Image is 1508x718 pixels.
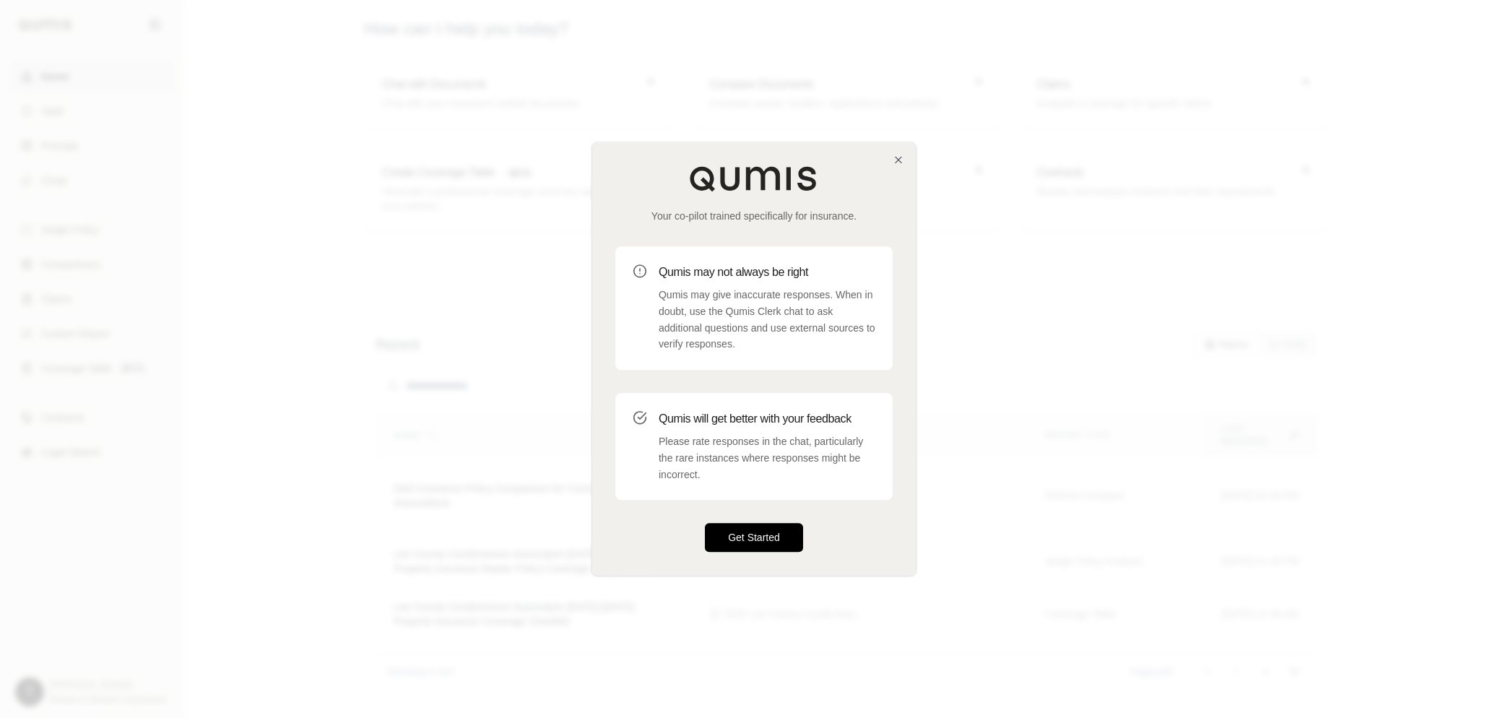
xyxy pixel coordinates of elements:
[659,433,875,483] p: Please rate responses in the chat, particularly the rare instances where responses might be incor...
[615,209,893,223] p: Your co-pilot trained specifically for insurance.
[705,524,803,553] button: Get Started
[659,264,875,281] h3: Qumis may not always be right
[689,165,819,191] img: Qumis Logo
[659,410,875,428] h3: Qumis will get better with your feedback
[659,287,875,352] p: Qumis may give inaccurate responses. When in doubt, use the Qumis Clerk chat to ask additional qu...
